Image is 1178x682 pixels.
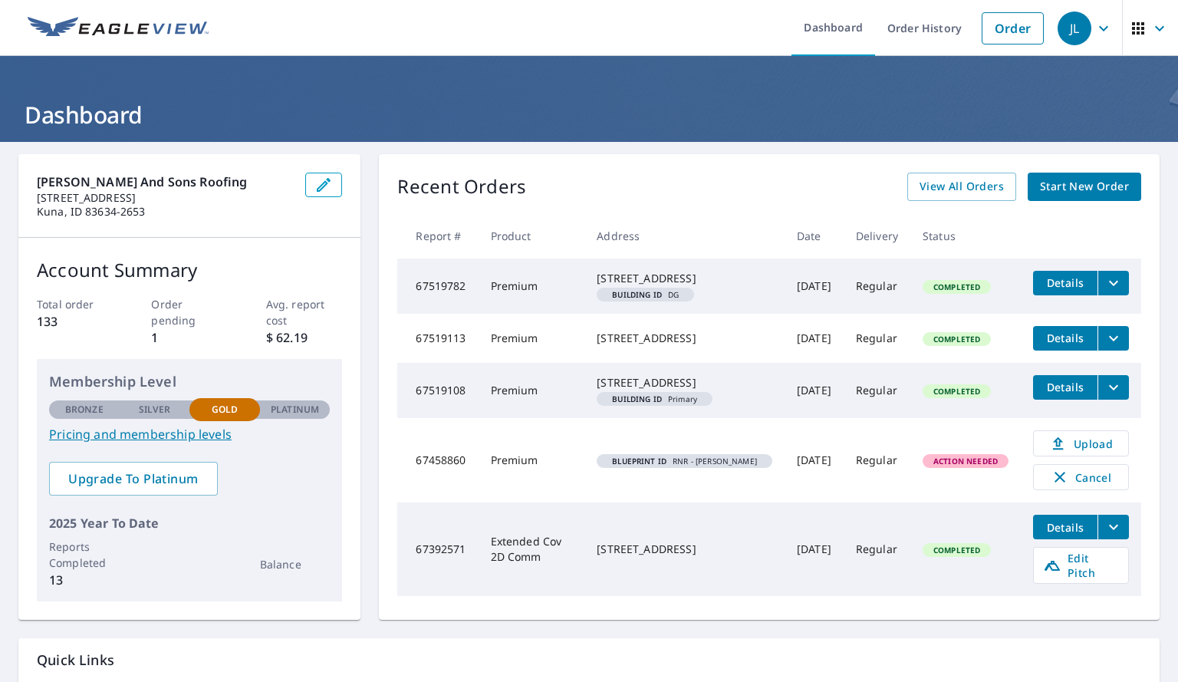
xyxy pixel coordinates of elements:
[397,259,478,314] td: 67519782
[1033,430,1129,456] a: Upload
[924,545,989,555] span: Completed
[1049,468,1113,486] span: Cancel
[1033,375,1097,400] button: detailsBtn-67519108
[49,539,120,571] p: Reports Completed
[924,334,989,344] span: Completed
[785,314,844,363] td: [DATE]
[49,514,330,532] p: 2025 Year To Date
[397,314,478,363] td: 67519113
[603,395,706,403] span: Primary
[397,418,478,502] td: 67458860
[1097,271,1129,295] button: filesDropdownBtn-67519782
[1028,173,1141,201] a: Start New Order
[785,363,844,418] td: [DATE]
[479,259,585,314] td: Premium
[1033,326,1097,351] button: detailsBtn-67519113
[603,291,688,298] span: DG
[924,456,1007,466] span: Action Needed
[1043,434,1119,453] span: Upload
[785,213,844,259] th: Date
[266,296,343,328] p: Avg. report cost
[65,403,104,417] p: Bronze
[479,502,585,596] td: Extended Cov 2D Comm
[37,312,114,331] p: 133
[1042,380,1088,394] span: Details
[612,457,666,465] em: Blueprint ID
[597,375,772,390] div: [STREET_ADDRESS]
[844,259,910,314] td: Regular
[266,328,343,347] p: $ 62.19
[37,173,293,191] p: [PERSON_NAME] and Sons Roofing
[479,363,585,418] td: Premium
[397,363,478,418] td: 67519108
[397,213,478,259] th: Report #
[844,363,910,418] td: Regular
[844,502,910,596] td: Regular
[844,314,910,363] td: Regular
[584,213,785,259] th: Address
[479,314,585,363] td: Premium
[1097,326,1129,351] button: filesDropdownBtn-67519113
[844,418,910,502] td: Regular
[49,571,120,589] p: 13
[924,282,989,292] span: Completed
[1033,464,1129,490] button: Cancel
[37,205,293,219] p: Kuna, ID 83634-2653
[1042,331,1088,345] span: Details
[151,328,228,347] p: 1
[397,502,478,596] td: 67392571
[49,462,218,496] a: Upgrade To Platinum
[139,403,171,417] p: Silver
[920,177,1004,196] span: View All Orders
[271,403,319,417] p: Platinum
[151,296,228,328] p: Order pending
[785,259,844,314] td: [DATE]
[479,213,585,259] th: Product
[1033,515,1097,539] button: detailsBtn-67392571
[37,296,114,312] p: Total order
[844,213,910,259] th: Delivery
[479,418,585,502] td: Premium
[49,371,330,392] p: Membership Level
[212,403,238,417] p: Gold
[28,17,209,40] img: EV Logo
[37,256,342,284] p: Account Summary
[612,395,662,403] em: Building ID
[1040,177,1129,196] span: Start New Order
[61,470,206,487] span: Upgrade To Platinum
[18,99,1160,130] h1: Dashboard
[1097,515,1129,539] button: filesDropdownBtn-67392571
[907,173,1016,201] a: View All Orders
[1033,547,1129,584] a: Edit Pitch
[597,271,772,286] div: [STREET_ADDRESS]
[1042,520,1088,535] span: Details
[910,213,1021,259] th: Status
[1058,12,1091,45] div: JL
[1033,271,1097,295] button: detailsBtn-67519782
[603,457,766,465] span: RNR - [PERSON_NAME]
[597,542,772,557] div: [STREET_ADDRESS]
[397,173,526,201] p: Recent Orders
[785,418,844,502] td: [DATE]
[785,502,844,596] td: [DATE]
[1043,551,1119,580] span: Edit Pitch
[49,425,330,443] a: Pricing and membership levels
[37,651,1141,670] p: Quick Links
[260,556,331,572] p: Balance
[1097,375,1129,400] button: filesDropdownBtn-67519108
[37,191,293,205] p: [STREET_ADDRESS]
[982,12,1044,44] a: Order
[597,331,772,346] div: [STREET_ADDRESS]
[1042,275,1088,290] span: Details
[612,291,662,298] em: Building ID
[924,386,989,397] span: Completed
